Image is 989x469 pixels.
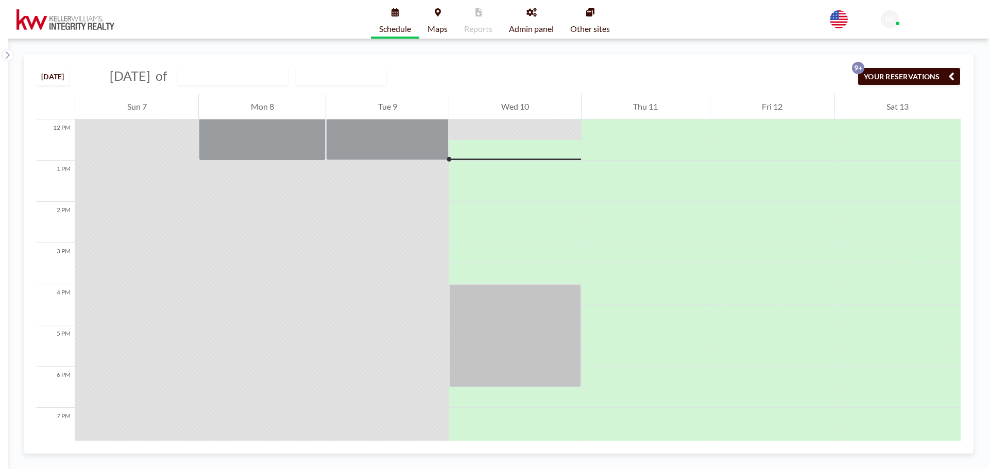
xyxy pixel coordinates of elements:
[903,21,922,28] span: Admin
[110,68,150,83] span: [DATE]
[858,67,961,85] button: YOUR RESERVATIONS9+
[326,94,449,119] div: Tue 9
[903,11,960,20] span: KWIR Front Desk
[199,94,326,119] div: Mon 8
[449,94,581,119] div: Wed 10
[428,25,448,33] span: Maps
[464,25,492,33] span: Reports
[885,15,895,24] span: KF
[37,325,75,367] div: 5 PM
[178,68,277,85] input: Lexington Room (2)
[710,94,834,119] div: Fri 12
[37,367,75,408] div: 6 PM
[358,70,369,83] input: Search for option
[37,243,75,284] div: 3 PM
[570,25,610,33] span: Other sites
[379,25,411,33] span: Schedule
[156,68,167,84] span: of
[299,70,357,83] span: WEEKLY VIEW
[16,9,114,30] img: organization-logo
[37,284,75,325] div: 4 PM
[37,202,75,243] div: 2 PM
[75,94,198,119] div: Sun 7
[509,25,554,33] span: Admin panel
[852,62,864,74] p: 9+
[37,161,75,202] div: 1 PM
[37,67,69,85] button: [DATE]
[835,94,961,119] div: Sat 13
[297,67,386,85] div: Search for option
[37,119,75,161] div: 12 PM
[582,94,710,119] div: Thu 11
[37,408,75,449] div: 7 PM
